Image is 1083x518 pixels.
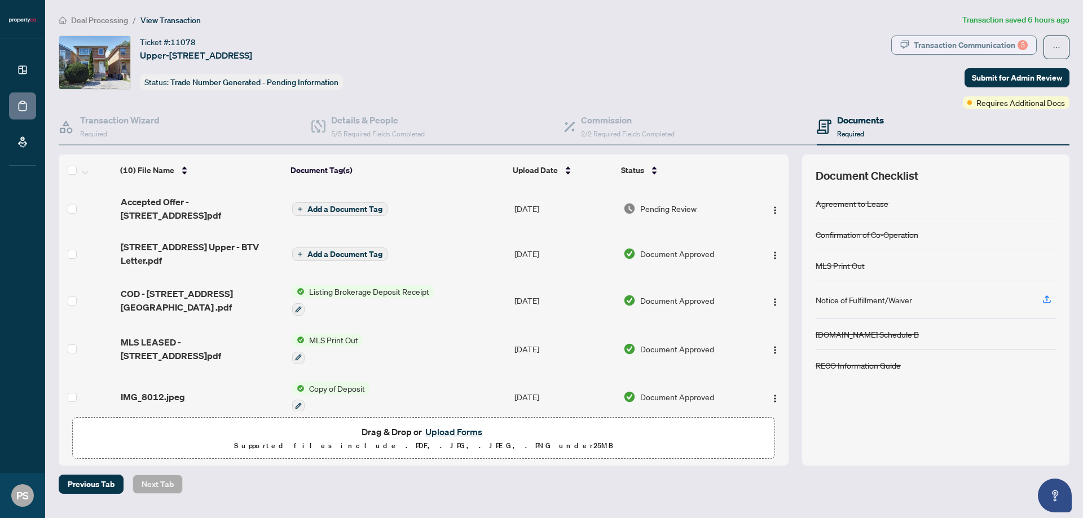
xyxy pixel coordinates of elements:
[771,251,780,260] img: Logo
[133,475,183,494] button: Next Tab
[510,231,619,276] td: [DATE]
[816,259,865,272] div: MLS Print Out
[510,186,619,231] td: [DATE]
[771,206,780,215] img: Logo
[170,37,196,47] span: 11078
[297,206,303,212] span: plus
[891,36,1037,55] button: Transaction Communication5
[1053,43,1060,51] span: ellipsis
[140,36,196,48] div: Ticket #:
[816,328,919,340] div: [DOMAIN_NAME] Schedule B
[140,74,343,90] div: Status:
[513,164,558,176] span: Upload Date
[292,382,305,395] img: Status Icon
[80,113,160,127] h4: Transaction Wizard
[766,340,784,358] button: Logo
[292,285,305,298] img: Status Icon
[170,77,338,87] span: Trade Number Generated - Pending Information
[508,154,617,186] th: Upload Date
[1018,40,1028,50] div: 5
[71,15,128,25] span: Deal Processing
[816,197,888,210] div: Agreement to Lease
[133,14,136,26] li: /
[621,164,644,176] span: Status
[331,113,425,127] h4: Details & People
[292,202,388,216] button: Add a Document Tag
[305,382,369,395] span: Copy of Deposit
[305,334,363,346] span: MLS Print Out
[305,285,434,298] span: Listing Brokerage Deposit Receipt
[510,373,619,422] td: [DATE]
[292,247,388,262] button: Add a Document Tag
[116,154,285,186] th: (10) File Name
[914,36,1028,54] div: Transaction Communication
[121,195,283,222] span: Accepted Offer - [STREET_ADDRESS]pdf
[121,390,185,404] span: IMG_8012.jpeg
[771,394,780,403] img: Logo
[59,475,124,494] button: Previous Tab
[816,359,901,371] div: RECO Information Guide
[771,298,780,307] img: Logo
[640,247,714,260] span: Document Approved
[307,205,382,213] span: Add a Document Tag
[617,154,748,186] th: Status
[640,343,714,355] span: Document Approved
[286,154,509,186] th: Document Tag(s)
[837,130,864,138] span: Required
[640,294,714,307] span: Document Approved
[1038,479,1072,512] button: Open asap
[292,382,369,413] button: Status IconCopy of Deposit
[962,14,1069,26] article: Transaction saved 6 hours ago
[80,439,768,453] p: Supported files include .PDF, .JPG, .JPEG, .PNG under 25 MB
[623,294,636,307] img: Document Status
[816,294,912,306] div: Notice of Fulfillment/Waiver
[362,424,486,439] span: Drag & Drop or
[121,240,283,267] span: [STREET_ADDRESS] Upper - BTV Letter.pdf
[59,36,130,89] img: IMG-W12397519_1.jpg
[80,130,107,138] span: Required
[816,168,918,184] span: Document Checklist
[140,15,201,25] span: View Transaction
[422,424,486,439] button: Upload Forms
[623,391,636,403] img: Document Status
[292,202,388,216] button: Add a Document Tag
[121,287,283,314] span: COD - [STREET_ADDRESS][GEOGRAPHIC_DATA] .pdf
[976,96,1065,109] span: Requires Additional Docs
[972,69,1062,87] span: Submit for Admin Review
[73,418,774,459] span: Drag & Drop orUpload FormsSupported files include .PDF, .JPG, .JPEG, .PNG under25MB
[766,245,784,263] button: Logo
[292,247,388,261] button: Add a Document Tag
[623,343,636,355] img: Document Status
[581,113,675,127] h4: Commission
[16,488,29,503] span: PS
[766,291,784,309] button: Logo
[623,247,636,260] img: Document Status
[292,334,363,364] button: Status IconMLS Print Out
[510,325,619,373] td: [DATE]
[640,202,697,215] span: Pending Review
[640,391,714,403] span: Document Approved
[837,113,884,127] h4: Documents
[9,17,36,24] img: logo
[140,48,252,62] span: Upper-[STREET_ADDRESS]
[121,335,283,362] span: MLS LEASED - [STREET_ADDRESS]pdf
[771,346,780,355] img: Logo
[68,475,115,493] span: Previous Tab
[581,130,675,138] span: 2/2 Required Fields Completed
[292,334,305,346] img: Status Icon
[59,16,67,24] span: home
[120,164,174,176] span: (10) File Name
[766,200,784,218] button: Logo
[510,276,619,325] td: [DATE]
[307,250,382,258] span: Add a Document Tag
[965,68,1069,87] button: Submit for Admin Review
[766,388,784,406] button: Logo
[623,202,636,215] img: Document Status
[331,130,425,138] span: 5/5 Required Fields Completed
[292,285,434,316] button: Status IconListing Brokerage Deposit Receipt
[297,251,303,257] span: plus
[816,228,918,241] div: Confirmation of Co-Operation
